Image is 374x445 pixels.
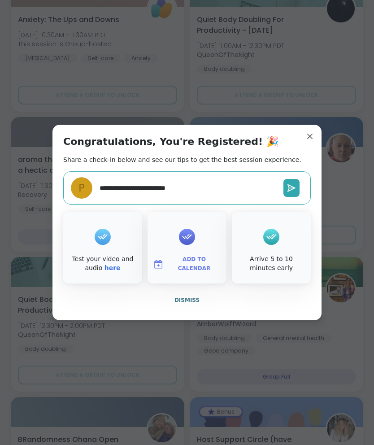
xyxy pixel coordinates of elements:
[65,255,140,272] div: Test your video and audio
[234,255,309,272] div: Arrive 5 to 10 minutes early
[153,259,164,270] img: ShareWell Logomark
[149,255,225,274] button: Add to Calendar
[63,291,311,310] button: Dismiss
[167,255,221,273] span: Add to Calendar
[174,297,200,303] span: Dismiss
[104,264,121,271] a: here
[63,155,301,164] h2: Share a check-in below and see our tips to get the best session experience.
[63,135,278,148] h1: Congratulations, You're Registered! 🎉
[78,180,85,196] span: p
